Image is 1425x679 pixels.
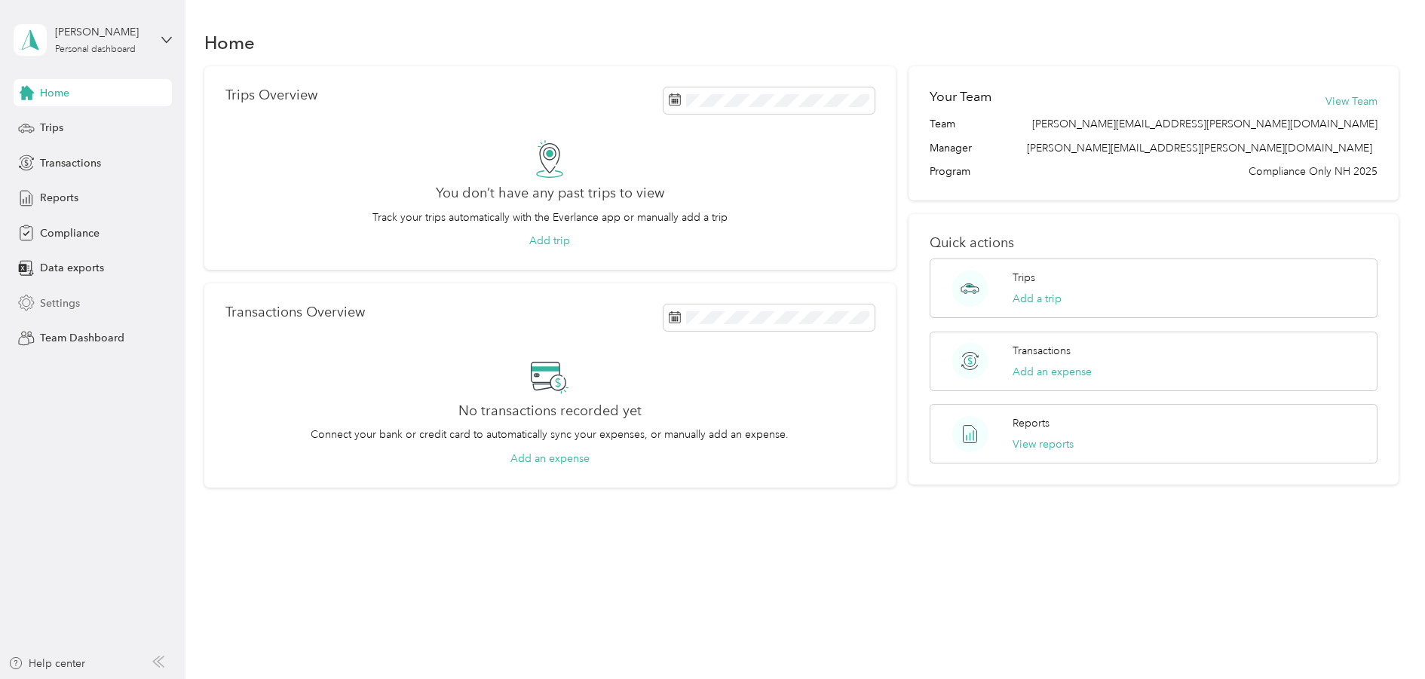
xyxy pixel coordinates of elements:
p: Trips [1013,270,1035,286]
span: [PERSON_NAME][EMAIL_ADDRESS][PERSON_NAME][DOMAIN_NAME] [1032,116,1377,132]
span: [PERSON_NAME][EMAIL_ADDRESS][PERSON_NAME][DOMAIN_NAME] [1027,142,1372,154]
div: Personal dashboard [55,45,136,54]
button: Help center [8,656,85,671]
button: View reports [1013,436,1074,452]
span: Transactions [40,155,101,171]
span: Compliance [40,225,100,241]
span: Settings [40,295,80,311]
iframe: Everlance-gr Chat Button Frame [1341,595,1425,679]
h2: No transactions recorded yet [458,403,642,419]
p: Transactions [1013,343,1071,359]
p: Track your trips automatically with the Everlance app or manually add a trip [372,210,728,225]
h2: You don’t have any past trips to view [436,185,664,201]
p: Connect your bank or credit card to automatically sync your expenses, or manually add an expense. [311,427,789,442]
p: Quick actions [930,235,1377,251]
button: Add trip [529,233,570,249]
button: Add a trip [1013,291,1062,307]
span: Trips [40,120,63,136]
button: View Team [1325,93,1377,109]
p: Reports [1013,415,1050,431]
span: Team Dashboard [40,330,124,346]
span: Compliance Only NH 2025 [1249,164,1377,179]
span: Home [40,85,69,101]
span: Program [930,164,970,179]
h1: Home [204,35,255,50]
span: Team [930,116,955,132]
button: Add an expense [510,451,590,466]
span: Reports [40,190,78,206]
p: Trips Overview [225,87,317,103]
span: Data exports [40,260,104,276]
button: Add an expense [1013,364,1092,380]
h2: Your Team [930,87,991,106]
p: Transactions Overview [225,304,365,320]
div: [PERSON_NAME] [55,24,149,40]
span: Manager [930,140,972,156]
